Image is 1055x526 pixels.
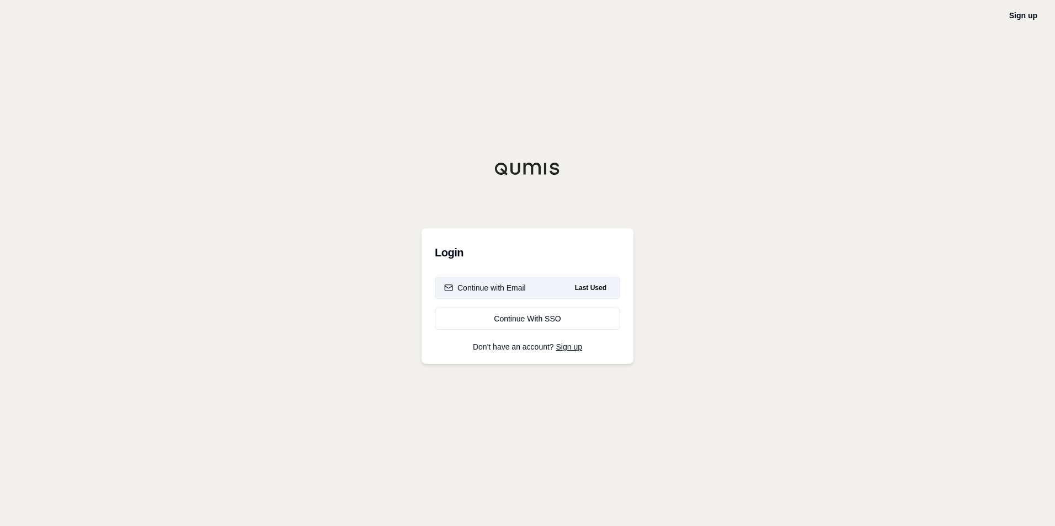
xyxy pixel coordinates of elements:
[435,308,620,330] a: Continue With SSO
[494,162,561,175] img: Qumis
[444,313,611,324] div: Continue With SSO
[556,342,582,351] a: Sign up
[435,343,620,351] p: Don't have an account?
[571,281,611,294] span: Last Used
[435,277,620,299] button: Continue with EmailLast Used
[1009,11,1037,20] a: Sign up
[444,282,526,293] div: Continue with Email
[435,241,620,264] h3: Login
